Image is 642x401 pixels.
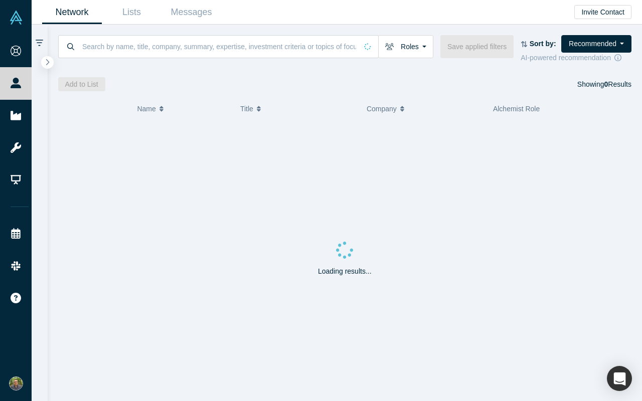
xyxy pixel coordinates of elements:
[318,266,372,277] p: Loading results...
[162,1,221,24] a: Messages
[378,35,433,58] button: Roles
[561,35,631,53] button: Recommended
[604,80,631,88] span: Results
[367,98,483,119] button: Company
[493,105,540,113] span: Alchemist Role
[137,98,230,119] button: Name
[9,11,23,25] img: Alchemist Vault Logo
[102,1,162,24] a: Lists
[240,98,356,119] button: Title
[521,53,631,63] div: AI-powered recommendation
[9,376,23,390] img: Alex Glebov's Account
[137,98,155,119] span: Name
[81,35,357,58] input: Search by name, title, company, summary, expertise, investment criteria or topics of focus
[530,40,556,48] strong: Sort by:
[440,35,514,58] button: Save applied filters
[574,5,631,19] button: Invite Contact
[42,1,102,24] a: Network
[240,98,253,119] span: Title
[58,77,105,91] button: Add to List
[367,98,397,119] span: Company
[577,77,631,91] div: Showing
[604,80,608,88] strong: 0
